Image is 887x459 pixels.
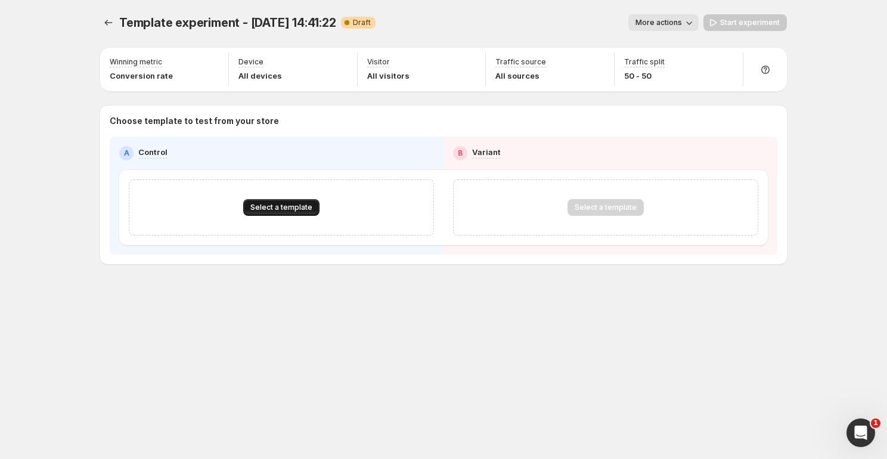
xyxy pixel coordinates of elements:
[624,57,665,67] p: Traffic split
[250,203,312,212] span: Select a template
[138,146,168,158] p: Control
[24,85,215,105] p: Hi Liel 👋
[635,18,682,27] span: More actions
[353,18,371,27] span: Draft
[243,199,320,216] button: Select a template
[110,115,777,127] p: Choose template to test from your store
[24,168,48,192] img: Profile image for Antony
[628,14,699,31] button: More actions
[163,180,199,193] div: • 2m ago
[24,19,48,43] img: Profile image for Antony
[13,158,226,202] div: Profile image for AntonyYou’ll get replies here and in your email: ✉️ [EMAIL_ADDRESS][DOMAIN_NAME...
[367,57,390,67] p: Visitor
[12,140,227,203] div: Recent messageProfile image for AntonyYou’ll get replies here and in your email: ✉️ [EMAIL_ADDRES...
[110,70,173,82] p: Conversion rate
[367,70,410,82] p: All visitors
[159,379,200,387] span: Messages
[205,19,227,41] div: Close
[458,148,463,158] h2: B
[100,14,117,31] button: Experiments
[238,70,282,82] p: All devices
[119,349,238,397] button: Messages
[624,70,665,82] p: 50 - 50
[846,418,875,447] iframe: Intercom live chat
[871,418,880,428] span: 1
[495,57,546,67] p: Traffic source
[124,148,129,158] h2: A
[110,57,162,67] p: Winning metric
[53,169,545,178] span: You’ll get replies here and in your email: ✉️ [EMAIL_ADDRESS][DOMAIN_NAME] The team will be back ...
[53,180,160,193] div: GemX: CRO & A/B Testing
[472,146,501,158] p: Variant
[24,150,214,163] div: Recent message
[119,15,336,30] span: Template experiment - [DATE] 14:41:22
[238,57,263,67] p: Device
[24,105,215,125] p: How can we help?
[495,70,546,82] p: All sources
[46,379,73,387] span: Home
